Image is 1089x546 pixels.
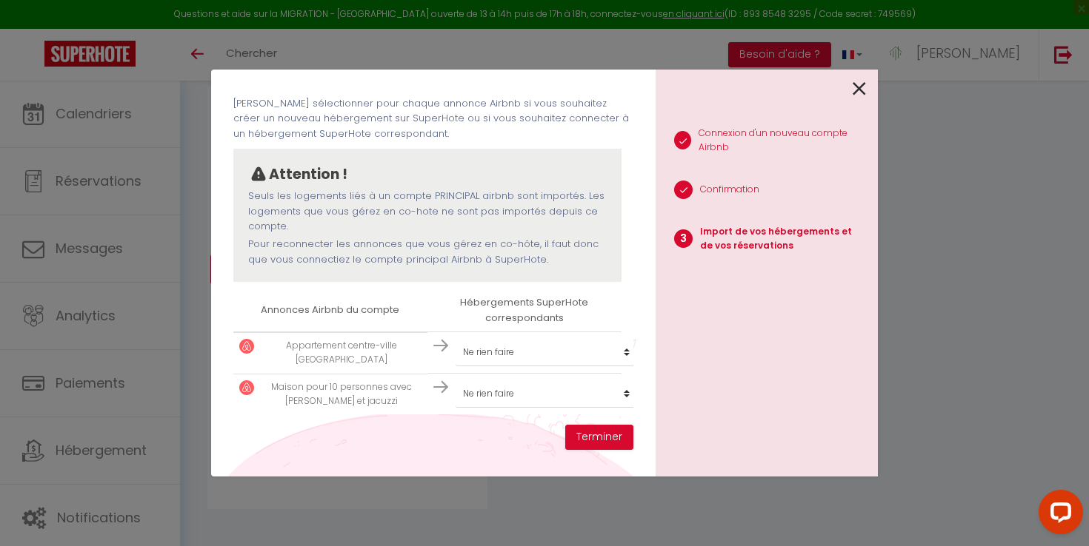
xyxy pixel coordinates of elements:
[699,127,866,155] p: Connexion d'un nouveau compte Airbnb
[427,289,622,331] th: Hébergements SuperHote correspondants
[233,96,633,141] p: [PERSON_NAME] sélectionner pour chaque annonce Airbnb si vous souhaitez créer un nouveau hébergem...
[262,339,422,367] p: Appartement centre-ville [GEOGRAPHIC_DATA]
[248,237,607,267] p: Pour reconnecter les annonces que vous gérez en co-hôte, il faut donc que vous connectiez le comp...
[233,289,427,331] th: Annonces Airbnb du compte
[565,425,633,450] button: Terminer
[1027,484,1089,546] iframe: LiveChat chat widget
[700,183,759,197] p: Confirmation
[700,225,866,253] p: Import de vos hébergements et de vos réservations
[262,380,422,408] p: Maison pour 10 personnes avec [PERSON_NAME] et jacuzzi
[674,229,693,248] span: 3
[269,164,347,186] p: Attention !
[248,189,607,234] p: Seuls les logements liés à un compte PRINCIPAL airbnb sont importés. Les logements que vous gérez...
